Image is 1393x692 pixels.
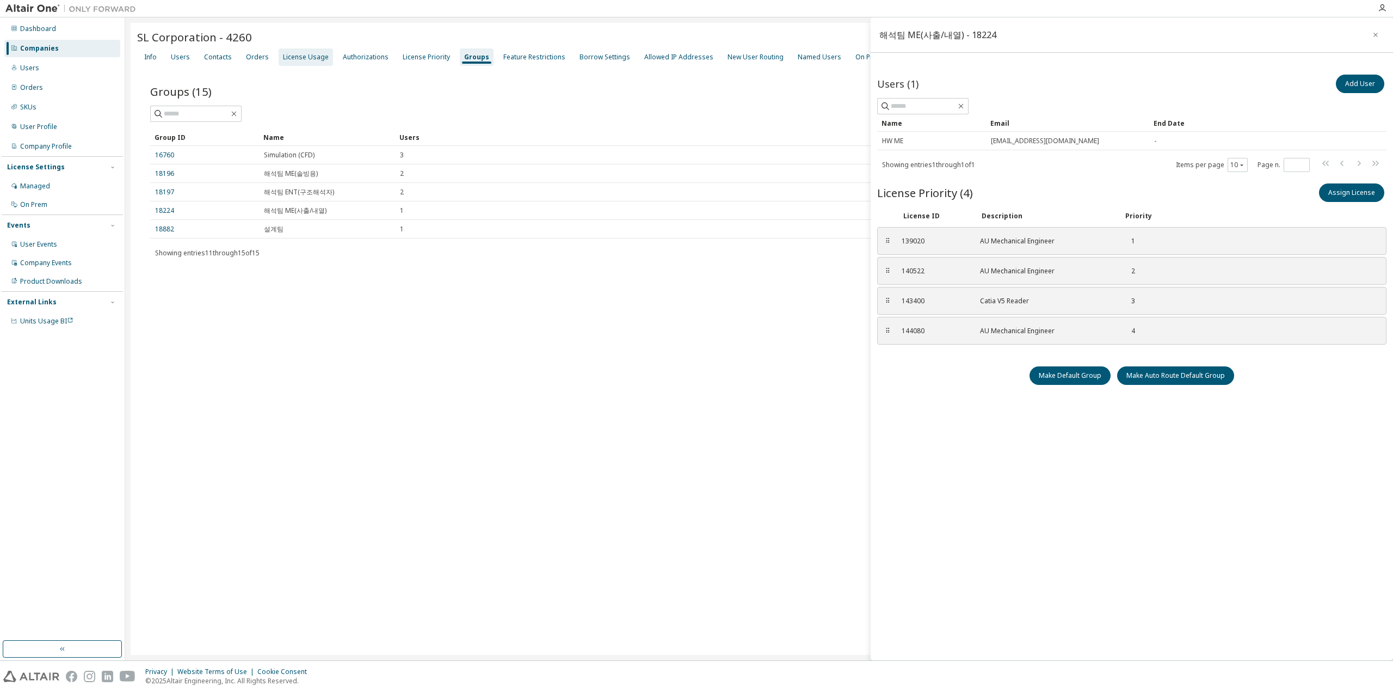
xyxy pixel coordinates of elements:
[980,267,1111,275] div: AU Mechanical Engineer
[283,53,329,62] div: License Usage
[155,169,174,178] a: 18196
[343,53,389,62] div: Authorizations
[884,327,891,335] div: ⠿
[20,240,57,249] div: User Events
[400,151,404,160] span: 3
[1124,297,1135,305] div: 3
[902,297,967,305] div: 143400
[1154,137,1156,145] span: -
[171,53,190,62] div: Users
[503,53,565,62] div: Feature Restrictions
[991,137,1099,145] span: [EMAIL_ADDRESS][DOMAIN_NAME]
[264,169,318,178] span: 해석팀 ME(솔빙용)
[1336,75,1384,93] button: Add User
[464,53,489,62] div: Groups
[20,103,36,112] div: SKUs
[144,53,157,62] div: Info
[902,267,967,275] div: 140522
[403,53,450,62] div: License Priority
[264,206,326,215] span: 해석팀 ME(사출/내열)
[1125,212,1152,221] div: Priority
[855,53,883,62] div: On Prem
[980,297,1111,305] div: Catia V5 Reader
[84,671,95,682] img: instagram.svg
[882,160,975,169] span: Showing entries 1 through 1 of 1
[879,30,996,39] div: 해석팀 ME(사출/내열) - 18224
[20,259,72,267] div: Company Events
[1230,161,1245,169] button: 10
[400,188,404,197] span: 2
[246,53,269,62] div: Orders
[1117,366,1234,385] button: Make Auto Route Default Group
[155,151,174,160] a: 16760
[66,671,77,682] img: facebook.svg
[155,225,174,234] a: 18882
[20,83,43,92] div: Orders
[982,212,1112,221] div: Description
[644,53,713,62] div: Allowed IP Addresses
[1176,158,1248,172] span: Items per page
[884,297,891,305] div: ⠿
[400,225,404,234] span: 1
[1124,237,1135,246] div: 1
[257,667,313,676] div: Cookie Consent
[798,53,841,62] div: Named Users
[20,200,47,209] div: On Prem
[20,25,56,33] div: Dashboard
[7,163,65,172] div: License Settings
[1030,366,1111,385] button: Make Default Group
[882,114,982,132] div: Name
[20,44,59,53] div: Companies
[264,188,334,197] span: 해석팀 ENT(구조해석자)
[145,667,177,676] div: Privacy
[264,225,283,234] span: 설계팀
[902,327,967,335] div: 144080
[1124,327,1135,335] div: 4
[400,206,404,215] span: 1
[204,53,232,62] div: Contacts
[7,298,57,307] div: External Links
[20,142,72,151] div: Company Profile
[177,667,257,676] div: Website Terms of Use
[1154,114,1356,132] div: End Date
[1319,183,1384,202] button: Assign License
[400,169,404,178] span: 2
[155,128,255,146] div: Group ID
[902,237,967,246] div: 139020
[102,671,113,682] img: linkedin.svg
[155,248,260,258] span: Showing entries 11 through 15 of 15
[20,277,82,286] div: Product Downloads
[7,221,30,230] div: Events
[980,327,1111,335] div: AU Mechanical Engineer
[580,53,630,62] div: Borrow Settings
[882,137,903,145] span: HW ME
[5,3,141,14] img: Altair One
[155,206,174,215] a: 18224
[150,84,212,99] span: Groups (15)
[145,676,313,685] p: © 2025 Altair Engineering, Inc. All Rights Reserved.
[155,188,174,197] a: 18197
[264,151,315,160] span: Simulation (CFD)
[884,237,891,246] div: ⠿
[884,267,891,275] div: ⠿
[1124,267,1135,275] div: 2
[20,182,50,191] div: Managed
[3,671,59,682] img: altair_logo.svg
[20,123,57,131] div: User Profile
[399,128,1337,146] div: Users
[877,77,919,90] span: Users (1)
[877,185,973,200] span: License Priority (4)
[728,53,784,62] div: New User Routing
[263,128,391,146] div: Name
[980,237,1111,246] div: AU Mechanical Engineer
[990,114,1145,132] div: Email
[903,212,969,221] div: License ID
[20,316,73,326] span: Units Usage BI
[120,671,135,682] img: youtube.svg
[20,64,39,72] div: Users
[137,29,252,45] span: SL Corporation - 4260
